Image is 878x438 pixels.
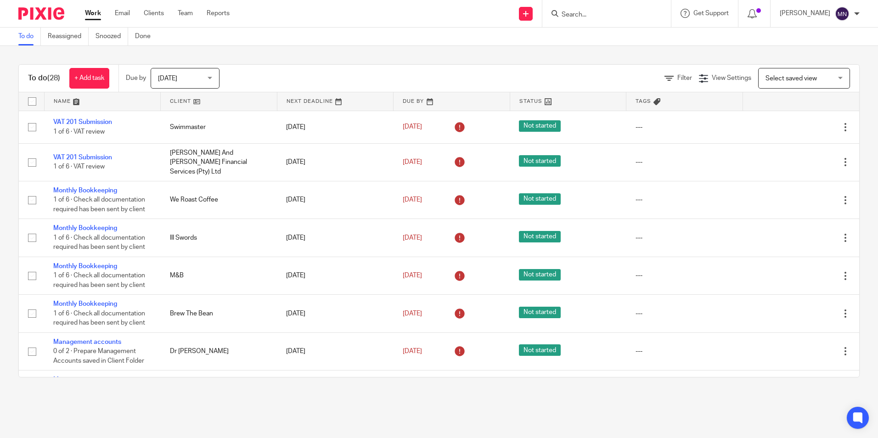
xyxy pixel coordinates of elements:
span: Get Support [693,10,729,17]
span: Not started [519,231,561,242]
td: [DATE] [277,181,394,219]
div: --- [636,233,734,242]
span: [DATE] [403,272,422,279]
td: [PERSON_NAME] And [PERSON_NAME] Financial Services (Pty) Ltd [161,143,277,181]
span: Not started [519,155,561,167]
a: Monthly Bookkeeping [53,263,117,270]
td: Swimmaster [161,111,277,143]
span: Not started [519,344,561,356]
img: Pixie [18,7,64,20]
a: Monthly Bookkeeping [53,225,117,231]
span: Not started [519,269,561,281]
span: 0 of 2 · Prepare Management Accounts saved in Client Folder [53,348,144,364]
td: Brew The Bean [161,295,277,332]
span: 1 of 6 · Check all documentation required has been sent by client [53,197,145,213]
span: 1 of 6 · Check all documentation required has been sent by client [53,310,145,326]
span: Filter [677,75,692,81]
a: Reassigned [48,28,89,45]
span: [DATE] [403,197,422,203]
span: (28) [47,74,60,82]
div: --- [636,195,734,204]
p: Due by [126,73,146,83]
span: [DATE] [403,159,422,165]
span: Not started [519,120,561,132]
span: [DATE] [403,235,422,241]
td: [DATE] [277,143,394,181]
td: [DATE] [277,295,394,332]
div: --- [636,123,734,132]
span: 1 of 6 · Check all documentation required has been sent by client [53,235,145,251]
span: Select saved view [765,75,817,82]
a: + Add task [69,68,109,89]
td: [DATE] [277,219,394,257]
input: Search [561,11,643,19]
a: Snoozed [96,28,128,45]
td: Dr [PERSON_NAME] [161,332,277,370]
h1: To do [28,73,60,83]
span: [DATE] [158,75,177,82]
td: [DATE] [277,371,394,408]
a: Clients [144,9,164,18]
span: Not started [519,307,561,318]
td: VDM Agencies [161,371,277,408]
div: --- [636,309,734,318]
a: Management accounts [53,339,121,345]
span: 1 of 6 · Check all documentation required has been sent by client [53,272,145,288]
a: Reports [207,9,230,18]
div: --- [636,271,734,280]
div: --- [636,347,734,356]
a: To do [18,28,41,45]
a: Work [85,9,101,18]
p: [PERSON_NAME] [780,9,830,18]
td: [DATE] [277,257,394,294]
a: Monthly Bookkeeping [53,301,117,307]
span: Not started [519,193,561,205]
td: [DATE] [277,111,394,143]
img: svg%3E [835,6,850,21]
a: Team [178,9,193,18]
span: Tags [636,99,651,104]
td: III Swords [161,219,277,257]
div: --- [636,157,734,167]
a: VAT 201 Submission [53,154,112,161]
a: Management accounts [53,376,121,383]
a: Monthly Bookkeeping [53,187,117,194]
a: Email [115,9,130,18]
span: [DATE] [403,310,422,317]
td: M&B [161,257,277,294]
span: [DATE] [403,124,422,130]
span: View Settings [712,75,751,81]
span: 1 of 6 · VAT review [53,164,105,170]
td: We Roast Coffee [161,181,277,219]
a: Done [135,28,158,45]
span: 1 of 6 · VAT review [53,129,105,135]
a: VAT 201 Submission [53,119,112,125]
span: [DATE] [403,348,422,354]
td: [DATE] [277,332,394,370]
